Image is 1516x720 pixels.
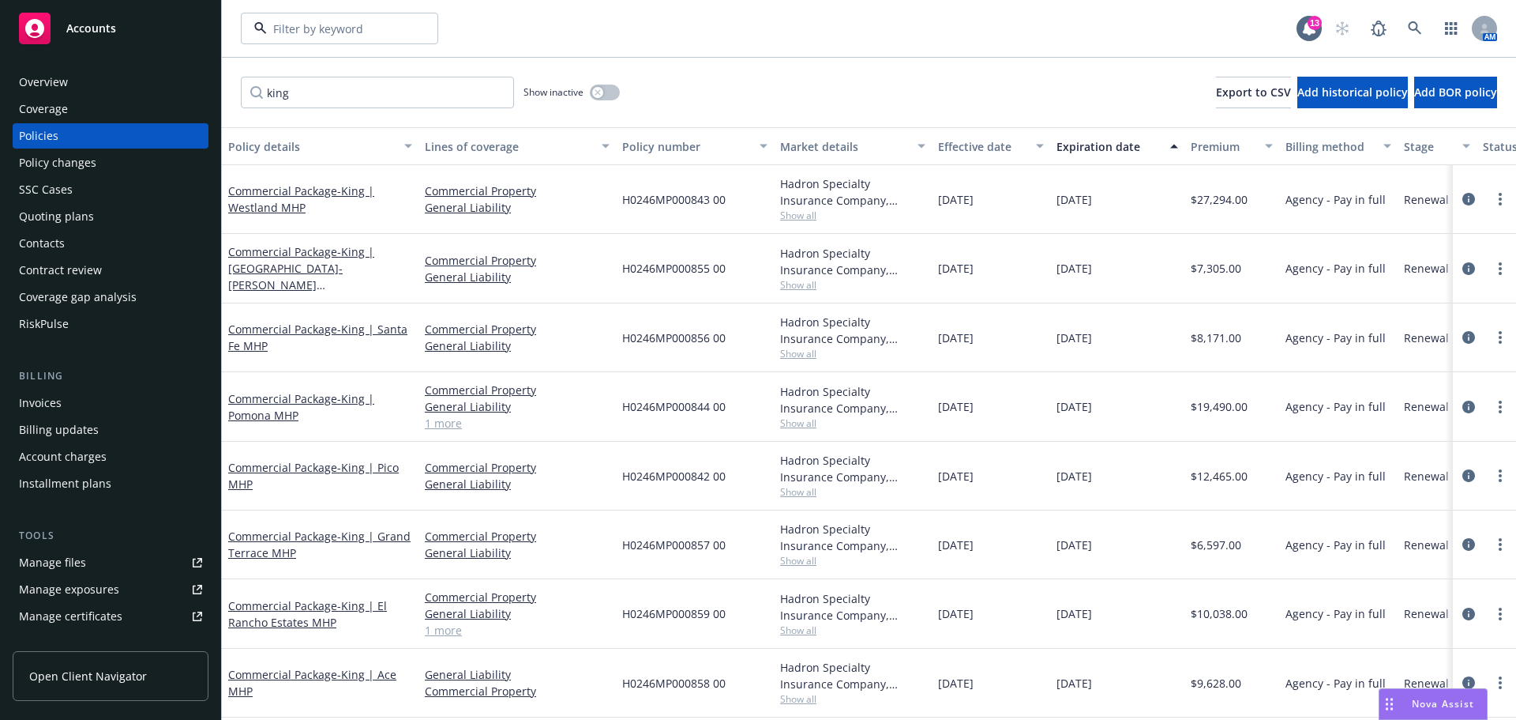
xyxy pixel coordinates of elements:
a: more [1491,328,1510,347]
span: Show inactive [523,85,584,99]
div: Policy number [622,138,750,155]
button: Add historical policy [1297,77,1408,108]
button: Stage [1398,127,1477,165]
a: Commercial Property [425,683,610,699]
a: 1 more [425,415,610,432]
a: Contract review [13,258,208,283]
span: Add BOR policy [1414,85,1497,100]
a: circleInformation [1459,605,1478,624]
span: Agency - Pay in full [1285,537,1386,553]
div: Premium [1191,138,1255,155]
span: Renewal [1404,191,1449,208]
a: Installment plans [13,471,208,496]
span: [DATE] [938,260,974,277]
div: Hadron Specialty Insurance Company, Hadron Holdings, LP, King Insurance [780,521,925,554]
span: H0246MP000856 00 [622,330,726,346]
span: [DATE] [1056,468,1092,484]
button: Policy details [222,127,418,165]
span: H0246MP000843 00 [622,191,726,208]
div: Hadron Specialty Insurance Company, Hadron Holdings, LP, King Insurance [780,590,925,624]
span: [DATE] [938,675,974,692]
a: circleInformation [1459,535,1478,554]
span: [DATE] [1056,191,1092,208]
a: Contacts [13,231,208,256]
a: Switch app [1435,13,1467,44]
span: [DATE] [1056,330,1092,346]
span: H0246MP000844 00 [622,398,726,415]
div: Billing [13,368,208,384]
a: Manage exposures [13,577,208,602]
a: Commercial Package [228,529,411,560]
a: Search [1399,13,1431,44]
span: $7,305.00 [1191,260,1241,277]
a: more [1491,673,1510,692]
a: Quoting plans [13,204,208,229]
a: Account charges [13,444,208,469]
a: Manage files [13,550,208,575]
div: Lines of coverage [425,138,592,155]
div: Effective date [938,138,1026,155]
div: Policy changes [19,150,96,175]
div: RiskPulse [19,311,69,337]
span: Export to CSV [1216,85,1291,100]
span: Renewal [1404,537,1449,553]
a: General Liability [425,337,610,354]
input: Filter by keyword [267,21,406,37]
span: $9,628.00 [1191,675,1241,692]
div: Contacts [19,231,65,256]
span: Agency - Pay in full [1285,398,1386,415]
span: - King | Pomona MHP [228,391,374,423]
span: [DATE] [1056,675,1092,692]
a: Commercial Package [228,391,374,423]
div: Policies [19,123,58,149]
a: Commercial Property [425,183,610,199]
a: Start snowing [1326,13,1358,44]
span: Open Client Navigator [29,668,147,684]
span: [DATE] [1056,260,1092,277]
span: Nova Assist [1412,697,1474,711]
span: Agency - Pay in full [1285,675,1386,692]
span: [DATE] [938,330,974,346]
button: Billing method [1279,127,1398,165]
div: Policy details [228,138,395,155]
div: Hadron Specialty Insurance Company, Hadron Holdings, LP, King Insurance [780,245,925,278]
a: more [1491,190,1510,209]
span: - King | El Rancho Estates MHP [228,598,387,630]
span: [DATE] [938,191,974,208]
div: Contract review [19,258,102,283]
a: General Liability [425,398,610,415]
div: Hadron Specialty Insurance Company, Hadron Holdings, LP, King Insurance [780,175,925,209]
span: Show all [780,209,925,222]
a: Overview [13,70,208,95]
a: Commercial Package [228,667,396,699]
a: General Liability [425,545,610,561]
a: circleInformation [1459,673,1478,692]
a: Manage claims [13,631,208,656]
div: Manage exposures [19,577,119,602]
a: SSC Cases [13,177,208,202]
span: $12,465.00 [1191,468,1248,484]
a: Commercial Property [425,321,610,337]
a: Report a Bug [1363,13,1394,44]
a: General Liability [425,476,610,492]
a: more [1491,535,1510,554]
button: Effective date [932,127,1050,165]
div: SSC Cases [19,177,73,202]
span: H0246MP000842 00 [622,468,726,484]
a: 1 more [425,622,610,639]
a: circleInformation [1459,259,1478,278]
a: Commercial Property [425,589,610,605]
span: H0246MP000855 00 [622,260,726,277]
button: Expiration date [1050,127,1184,165]
button: Market details [774,127,932,165]
div: Billing updates [19,417,99,443]
a: RiskPulse [13,311,208,337]
span: Agency - Pay in full [1285,330,1386,346]
span: [DATE] [1056,605,1092,622]
span: Renewal [1404,605,1449,622]
span: H0246MP000857 00 [622,537,726,553]
span: H0246MP000858 00 [622,675,726,692]
a: Commercial Package [228,322,407,353]
span: [DATE] [938,605,974,622]
a: more [1491,466,1510,485]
